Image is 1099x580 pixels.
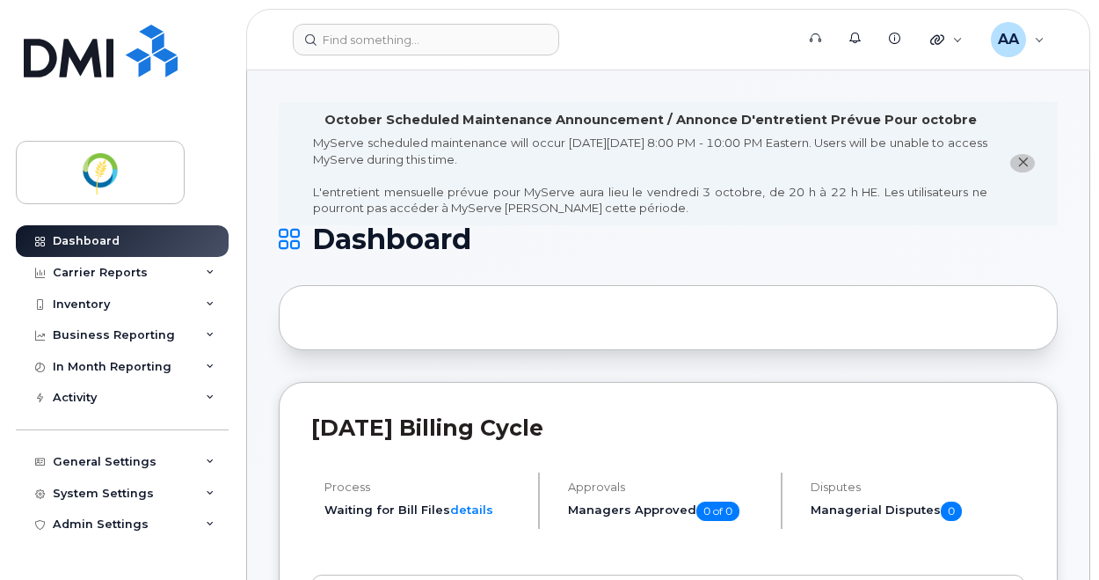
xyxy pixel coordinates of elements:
[941,502,962,521] span: 0
[811,481,1025,494] h4: Disputes
[313,135,987,217] div: MyServe scheduled maintenance will occur [DATE][DATE] 8:00 PM - 10:00 PM Eastern. Users will be u...
[324,111,977,129] div: October Scheduled Maintenance Announcement / Annonce D'entretient Prévue Pour octobre
[568,502,767,521] h5: Managers Approved
[450,503,493,517] a: details
[324,481,523,494] h4: Process
[324,502,523,518] li: Waiting for Bill Files
[568,481,767,494] h4: Approvals
[1010,154,1035,173] button: close notification
[311,415,1025,441] h2: [DATE] Billing Cycle
[811,502,1025,521] h5: Managerial Disputes
[312,226,471,253] span: Dashboard
[696,502,739,521] span: 0 of 0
